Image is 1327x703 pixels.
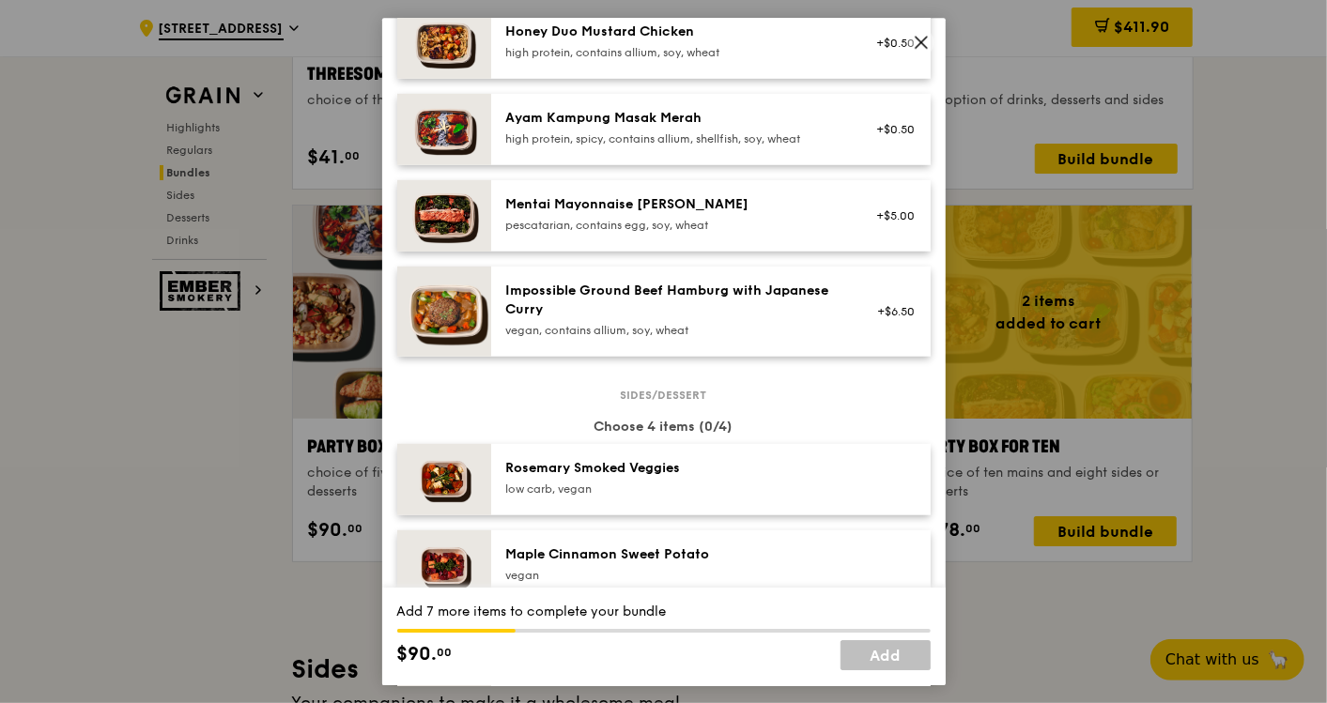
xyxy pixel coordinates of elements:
[506,131,843,146] div: high protein, spicy, contains allium, shellfish, soy, wheat
[397,640,438,668] span: $90.
[866,122,916,137] div: +$0.50
[397,530,491,602] img: daily_normal_Maple_Cinnamon_Sweet_Potato__Horizontal_.jpg
[506,282,843,319] div: Impossible Ground Beef Hamburg with Japanese Curry
[866,208,916,223] div: +$5.00
[397,444,491,515] img: daily_normal_Thyme-Rosemary-Zucchini-HORZ.jpg
[397,603,931,621] div: Add 7 more items to complete your bundle
[866,36,916,51] div: +$0.50
[613,388,715,403] span: Sides/dessert
[397,94,491,165] img: daily_normal_Ayam_Kampung_Masak_Merah_Horizontal_.jpg
[506,545,843,564] div: Maple Cinnamon Sweet Potato
[438,645,453,660] span: 00
[506,109,843,128] div: Ayam Kampung Masak Merah
[506,568,843,583] div: vegan
[841,640,931,670] a: Add
[397,8,491,79] img: daily_normal_Honey_Duo_Mustard_Chicken__Horizontal_.jpg
[506,218,843,233] div: pescatarian, contains egg, soy, wheat
[397,418,931,436] div: Choose 4 items (0/4)
[506,459,843,478] div: Rosemary Smoked Veggies
[866,304,916,319] div: +$6.50
[506,195,843,214] div: Mentai Mayonnaise [PERSON_NAME]
[506,45,843,60] div: high protein, contains allium, soy, wheat
[397,267,491,357] img: daily_normal_HORZ-Impossible-Hamburg-With-Japanese-Curry.jpg
[506,481,843,497] div: low carb, vegan
[506,23,843,41] div: Honey Duo Mustard Chicken
[506,323,843,338] div: vegan, contains allium, soy, wheat
[397,180,491,252] img: daily_normal_Mentai-Mayonnaise-Aburi-Salmon-HORZ.jpg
